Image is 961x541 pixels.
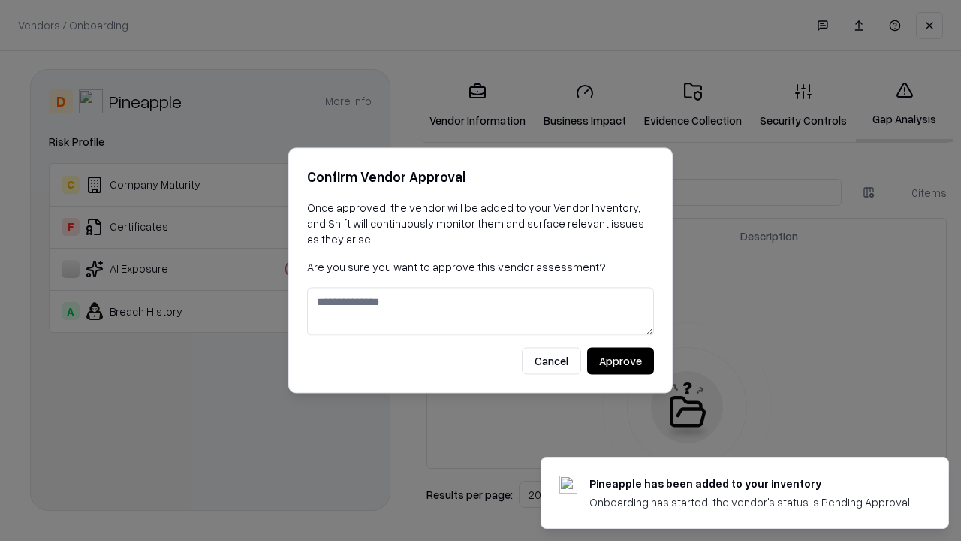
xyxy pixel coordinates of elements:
p: Are you sure you want to approve this vendor assessment? [307,259,654,275]
h2: Confirm Vendor Approval [307,166,654,188]
p: Once approved, the vendor will be added to your Vendor Inventory, and Shift will continuously mon... [307,200,654,247]
div: Pineapple has been added to your inventory [589,476,912,491]
button: Cancel [522,348,581,375]
button: Approve [587,348,654,375]
div: Onboarding has started, the vendor's status is Pending Approval. [589,494,912,510]
img: pineappleenergy.com [559,476,577,494]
